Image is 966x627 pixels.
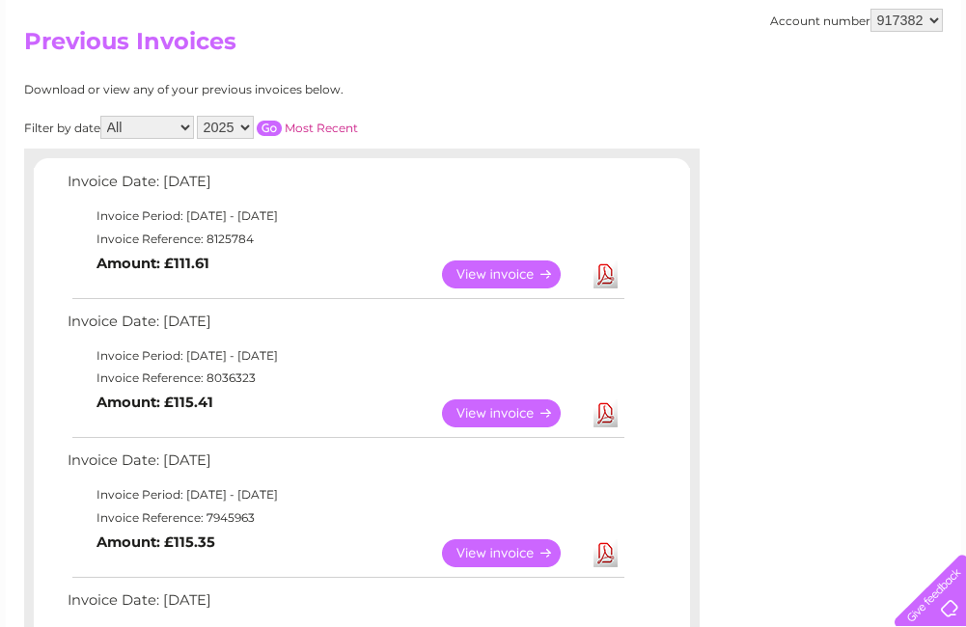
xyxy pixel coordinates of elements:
a: Download [593,399,618,427]
a: Download [593,260,618,288]
a: View [442,399,584,427]
div: Filter by date [24,116,531,139]
h2: Previous Invoices [24,28,943,65]
a: Telecoms [729,82,787,96]
a: Most Recent [285,121,358,135]
td: Invoice Date: [DATE] [63,587,627,623]
a: View [442,539,584,567]
a: Energy [675,82,717,96]
a: 0333 014 3131 [602,10,735,34]
b: Amount: £111.61 [97,255,209,272]
td: Invoice Reference: 8125784 [63,228,627,251]
td: Invoice Period: [DATE] - [DATE] [63,204,627,228]
a: View [442,260,584,288]
a: Water [626,82,663,96]
td: Invoice Date: [DATE] [63,309,627,344]
img: logo.png [34,50,132,109]
td: Invoice Date: [DATE] [63,448,627,483]
td: Invoice Reference: 8036323 [63,367,627,390]
a: Download [593,539,618,567]
b: Amount: £115.35 [97,533,215,551]
td: Invoice Period: [DATE] - [DATE] [63,483,627,506]
b: Amount: £115.41 [97,394,213,411]
div: Account number [770,9,943,32]
a: Contact [838,82,885,96]
a: Blog [798,82,826,96]
td: Invoice Reference: 7945963 [63,506,627,530]
td: Invoice Date: [DATE] [63,169,627,204]
a: Log out [902,82,948,96]
div: Clear Business is a trading name of Verastar Limited (registered in [GEOGRAPHIC_DATA] No. 3667643... [28,11,940,94]
div: Download or view any of your previous invoices below. [24,83,531,96]
td: Invoice Period: [DATE] - [DATE] [63,344,627,368]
